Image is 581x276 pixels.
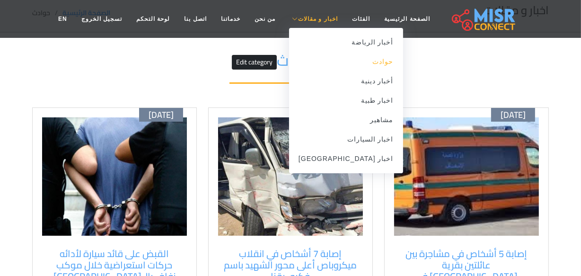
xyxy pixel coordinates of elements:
[232,55,277,70] button: Edit category
[289,110,403,130] a: مشاهير
[229,47,352,84] h2: حوادث
[289,52,403,71] a: حوادث
[377,10,437,28] a: الصفحة الرئيسية
[247,10,282,28] a: من نحن
[289,71,403,91] a: أخبار دينية
[452,7,515,31] img: main.misr_connect
[129,10,177,28] a: لوحة التحكم
[51,10,74,28] a: EN
[289,33,403,52] a: أخبار الرياضة
[298,15,338,23] span: اخبار و مقالات
[501,110,526,120] span: [DATE]
[282,10,345,28] a: اخبار و مقالات
[394,117,539,236] img: إصابة 5 أشخاص في مشاجرة بين عائلتين بقرية النواميس بالواسطى في بني سويف
[218,117,363,236] img: إصابة 7 أشخاص في انقلاب سيارة ميكروباص بمحور الشهيد باسم فكري بقنا
[289,130,403,149] a: اخبار السيارات
[42,117,187,236] img: القبض على سائق يؤدي حركات استعراضية خطرة خلال موكب زفاف بالقاهرة
[214,10,247,28] a: خدماتنا
[289,91,403,110] a: اخبار طبية
[177,10,213,28] a: اتصل بنا
[149,110,174,120] span: [DATE]
[74,10,129,28] a: تسجيل الخروج
[289,149,403,169] a: اخبار [GEOGRAPHIC_DATA]
[345,10,377,28] a: الفئات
